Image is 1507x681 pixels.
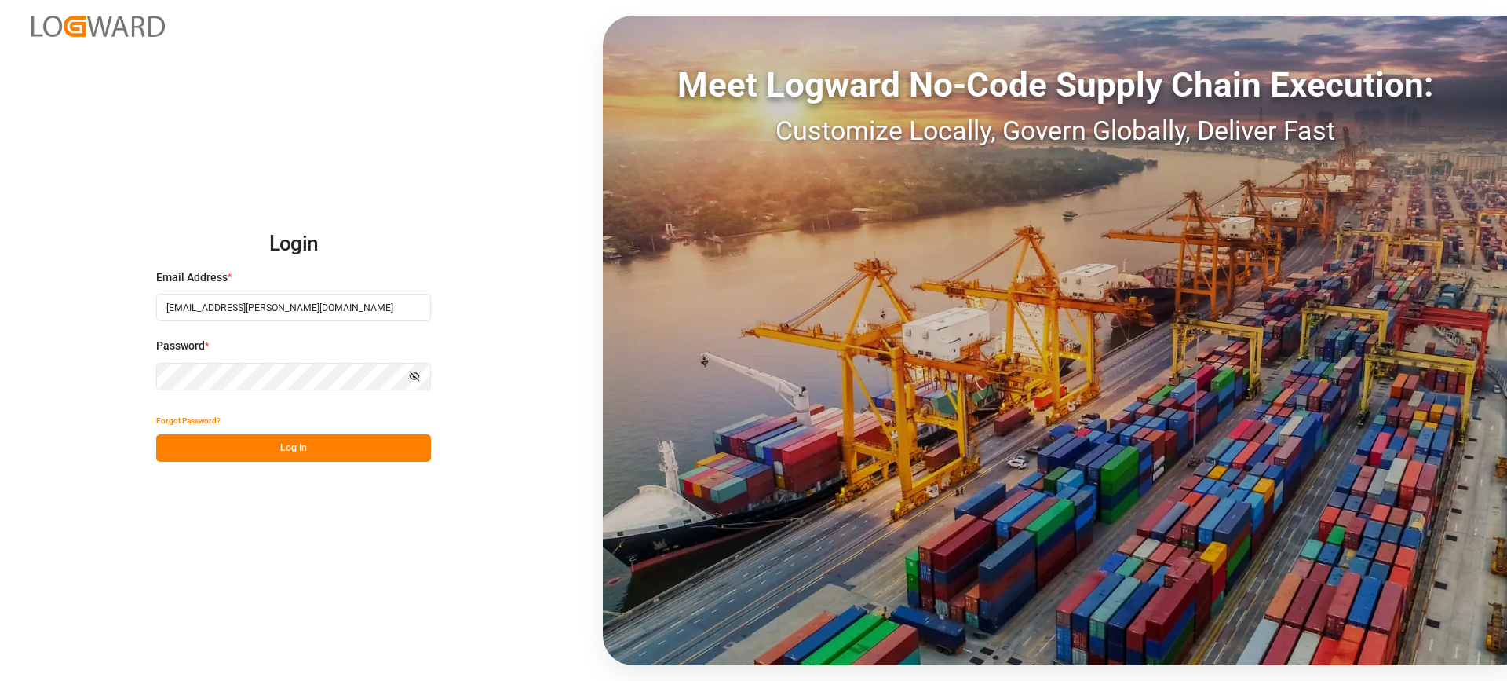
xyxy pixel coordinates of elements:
[156,338,205,354] span: Password
[156,407,221,434] button: Forgot Password?
[156,434,431,462] button: Log In
[603,59,1507,111] div: Meet Logward No-Code Supply Chain Execution:
[156,219,431,269] h2: Login
[603,111,1507,151] div: Customize Locally, Govern Globally, Deliver Fast
[156,294,431,321] input: Enter your email
[156,269,228,286] span: Email Address
[31,16,165,37] img: Logward_new_orange.png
